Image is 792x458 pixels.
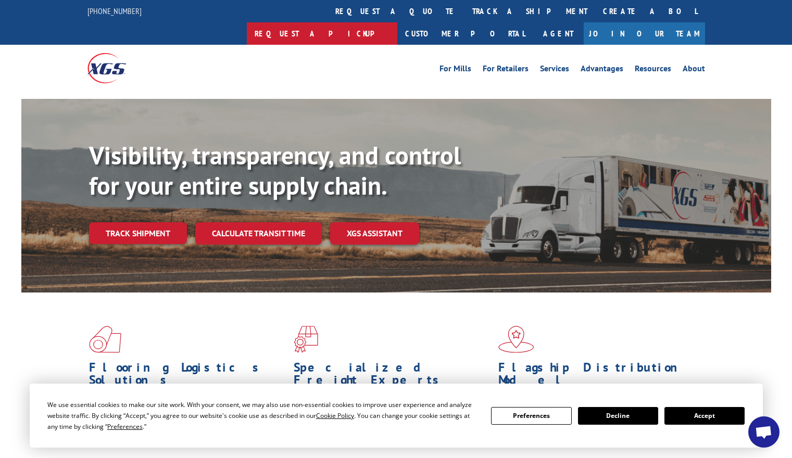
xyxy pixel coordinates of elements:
a: Learn More > [89,438,219,450]
img: xgs-icon-total-supply-chain-intelligence-red [89,326,121,353]
a: Join Our Team [584,22,705,45]
h1: Specialized Freight Experts [294,361,491,391]
a: Track shipment [89,222,187,244]
h1: Flooring Logistics Solutions [89,361,286,391]
a: Customer Portal [397,22,533,45]
span: Cookie Policy [316,411,354,420]
img: xgs-icon-flagship-distribution-model-red [498,326,534,353]
h1: Flagship Distribution Model [498,361,695,391]
a: [PHONE_NUMBER] [87,6,142,16]
a: Advantages [581,65,623,76]
a: XGS ASSISTANT [330,222,419,245]
b: Visibility, transparency, and control for your entire supply chain. [89,139,461,201]
a: Services [540,65,569,76]
div: Cookie Consent Prompt [30,384,763,448]
a: Calculate transit time [195,222,322,245]
a: Agent [533,22,584,45]
a: About [683,65,705,76]
button: Decline [578,407,658,425]
div: Open chat [748,416,780,448]
button: Accept [664,407,745,425]
button: Preferences [491,407,571,425]
div: We use essential cookies to make our site work. With your consent, we may also use non-essential ... [47,399,479,432]
a: Learn More > [294,438,423,450]
img: xgs-icon-focused-on-flooring-red [294,326,318,353]
a: Request a pickup [247,22,397,45]
a: For Retailers [483,65,529,76]
a: Resources [635,65,671,76]
a: For Mills [439,65,471,76]
span: Preferences [107,422,143,431]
